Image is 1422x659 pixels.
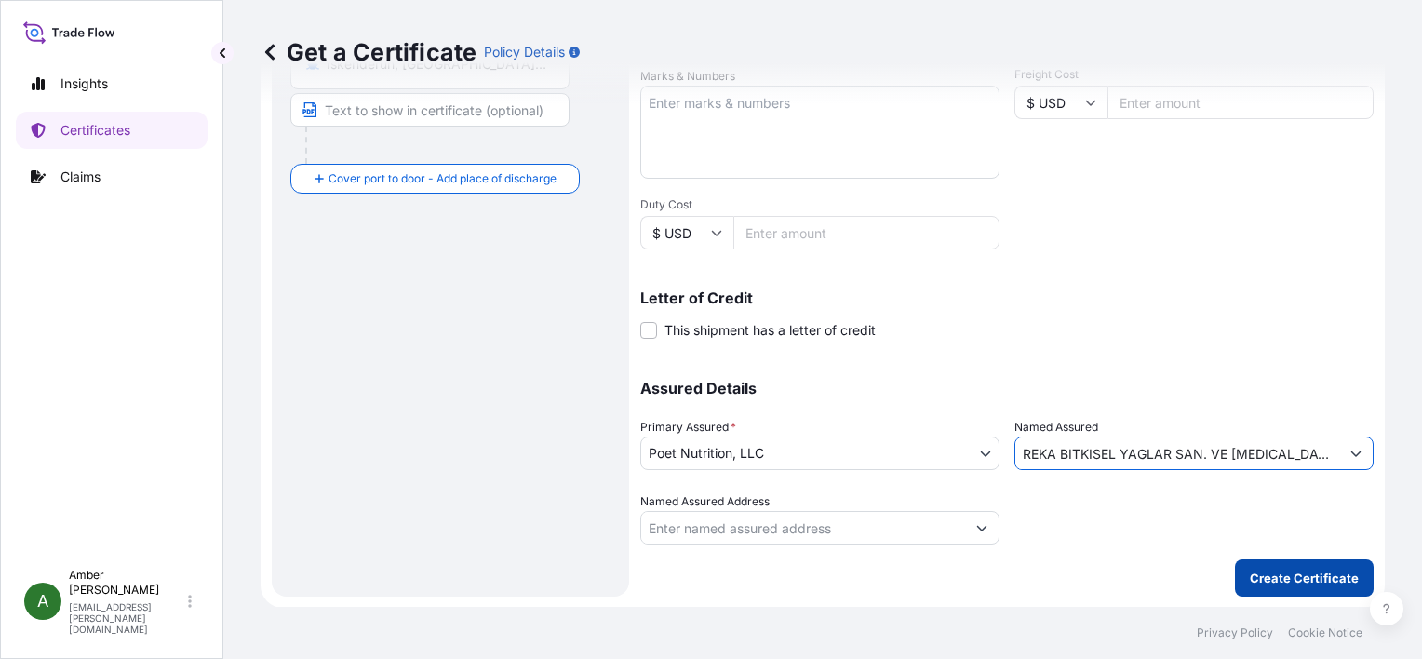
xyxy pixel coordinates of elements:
p: Policy Details [484,43,565,61]
a: Cookie Notice [1288,625,1362,640]
button: Cover port to door - Add place of discharge [290,164,580,194]
span: Duty Cost [640,197,999,212]
p: [EMAIL_ADDRESS][PERSON_NAME][DOMAIN_NAME] [69,601,184,635]
p: Claims [60,168,101,186]
span: Cover port to door - Add place of discharge [329,169,557,188]
label: Named Assured [1014,418,1098,437]
p: Get a Certificate [261,37,476,67]
button: Poet Nutrition, LLC [640,437,999,470]
p: Assured Details [640,381,1374,396]
a: Insights [16,65,208,102]
button: Create Certificate [1235,559,1374,597]
a: Privacy Policy [1197,625,1273,640]
p: Certificates [60,121,130,140]
p: Amber [PERSON_NAME] [69,568,184,598]
button: Show suggestions [965,511,999,545]
input: Named Assured Address [641,511,965,545]
span: Poet Nutrition, LLC [649,444,764,463]
a: Certificates [16,112,208,149]
p: Insights [60,74,108,93]
a: Claims [16,158,208,195]
input: Text to appear on certificate [290,93,570,127]
input: Assured Name [1015,437,1339,470]
button: Show suggestions [1339,437,1373,470]
input: Enter amount [733,216,999,249]
span: Primary Assured [640,418,736,437]
label: Named Assured Address [640,492,770,511]
p: Letter of Credit [640,290,1374,305]
p: Create Certificate [1250,569,1359,587]
span: This shipment has a letter of credit [664,321,876,340]
span: A [37,592,48,611]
